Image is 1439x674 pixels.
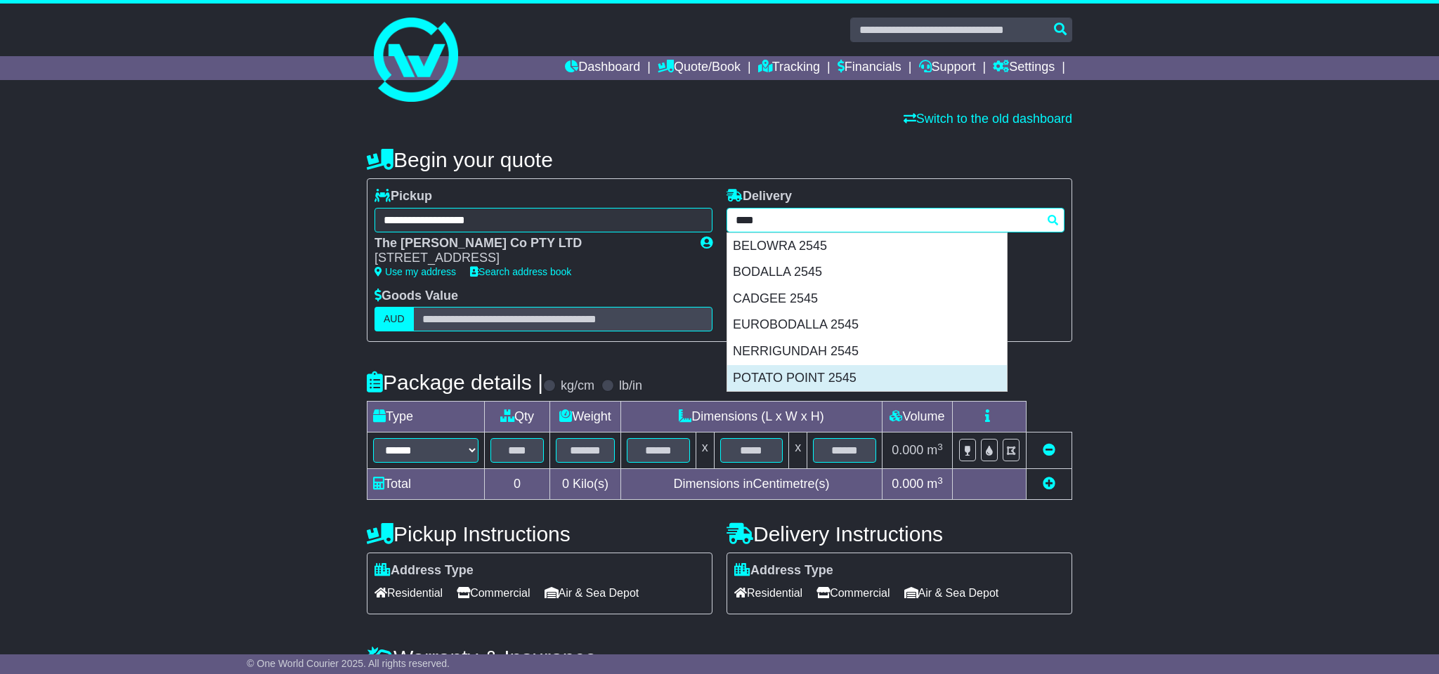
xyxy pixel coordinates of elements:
sup: 3 [937,442,943,452]
label: lb/in [619,378,642,394]
h4: Delivery Instructions [727,522,1072,546]
td: Weight [550,402,621,432]
div: POTATO POINT 2545 [727,365,1007,392]
td: x [789,432,807,469]
h4: Pickup Instructions [367,522,712,546]
typeahead: Please provide city [727,208,1064,232]
td: 0 [485,469,550,500]
td: x [696,432,714,469]
a: Quote/Book [658,56,741,80]
h4: Warranty & Insurance [367,646,1072,669]
div: BODALLA 2545 [727,259,1007,286]
label: Address Type [734,563,833,579]
label: AUD [375,307,414,331]
a: Tracking [758,56,820,80]
span: m [927,443,943,457]
label: Address Type [375,563,474,579]
a: Support [919,56,976,80]
div: EUROBODALLA 2545 [727,312,1007,338]
a: Financials [838,56,901,80]
td: Type [367,402,485,432]
h4: Begin your quote [367,148,1072,171]
span: Commercial [816,582,890,604]
label: Delivery [727,189,792,204]
a: Dashboard [565,56,640,80]
div: NERRIGUNDAH 2545 [727,338,1007,365]
td: Dimensions in Centimetre(s) [620,469,882,500]
td: Dimensions (L x W x H) [620,402,882,432]
div: The [PERSON_NAME] Co PTY LTD [375,236,686,251]
a: Add new item [1043,477,1055,491]
h4: Package details | [367,371,543,394]
span: 0.000 [892,477,923,491]
span: © One World Courier 2025. All rights reserved. [247,658,450,669]
label: Pickup [375,189,432,204]
span: Air & Sea Depot [545,582,639,604]
td: Total [367,469,485,500]
span: Residential [734,582,802,604]
sup: 3 [937,475,943,486]
label: kg/cm [561,378,594,394]
span: 0.000 [892,443,923,457]
span: 0 [562,477,569,491]
span: Residential [375,582,443,604]
span: m [927,477,943,491]
a: Switch to the old dashboard [904,112,1072,126]
td: Volume [882,402,952,432]
a: Remove this item [1043,443,1055,457]
td: Kilo(s) [550,469,621,500]
span: Commercial [457,582,530,604]
label: Goods Value [375,289,458,304]
span: Air & Sea Depot [904,582,999,604]
td: Qty [485,402,550,432]
div: [STREET_ADDRESS] [375,251,686,266]
a: Settings [993,56,1055,80]
div: CADGEE 2545 [727,286,1007,312]
a: Search address book [470,266,571,277]
div: BELOWRA 2545 [727,233,1007,260]
a: Use my address [375,266,456,277]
